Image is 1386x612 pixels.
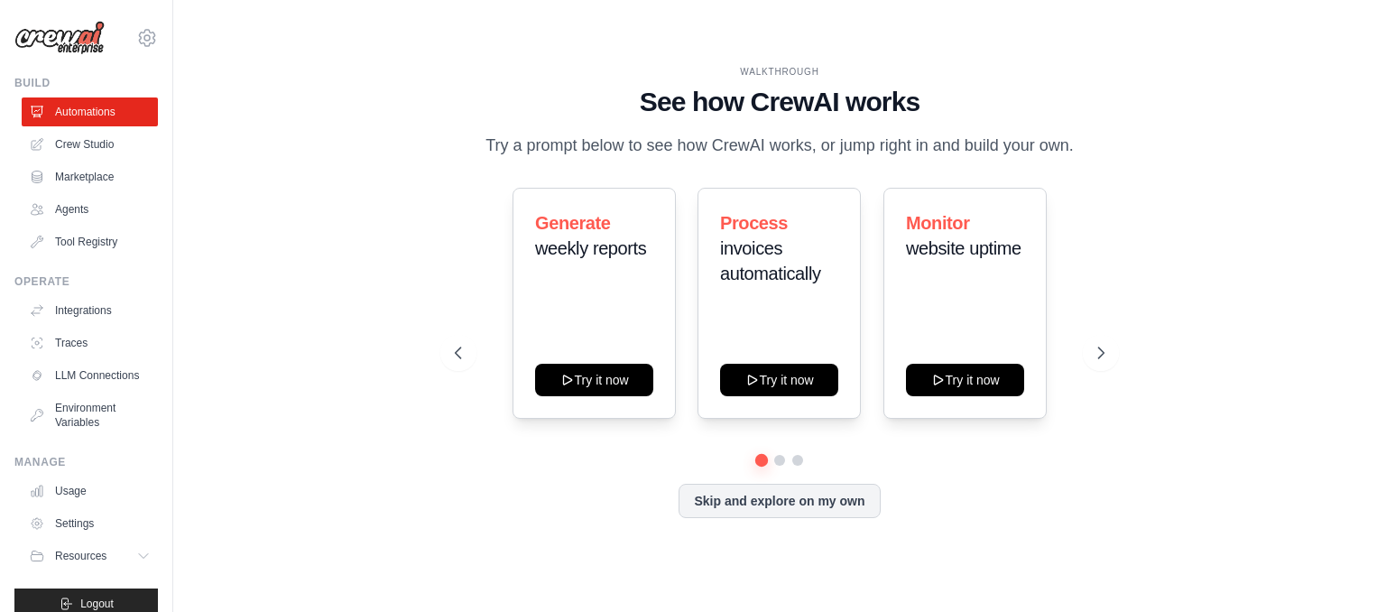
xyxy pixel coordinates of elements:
span: Process [720,213,788,233]
button: Try it now [906,364,1024,396]
span: Resources [55,549,106,563]
a: Environment Variables [22,394,158,437]
span: invoices automatically [720,238,821,283]
a: Crew Studio [22,130,158,159]
a: Tool Registry [22,227,158,256]
button: Try it now [535,364,653,396]
a: Integrations [22,296,158,325]
a: Marketplace [22,162,158,191]
a: Settings [22,509,158,538]
img: Logo [14,21,105,55]
a: Automations [22,97,158,126]
span: weekly reports [535,238,646,258]
button: Skip and explore on my own [679,484,880,518]
button: Try it now [720,364,838,396]
a: Usage [22,477,158,505]
a: Traces [22,329,158,357]
a: LLM Connections [22,361,158,390]
p: Try a prompt below to see how CrewAI works, or jump right in and build your own. [476,133,1083,159]
span: website uptime [906,238,1021,258]
h1: See how CrewAI works [455,86,1104,118]
div: Build [14,76,158,90]
span: Logout [80,597,114,611]
button: Resources [22,542,158,570]
a: Agents [22,195,158,224]
span: Generate [535,213,611,233]
div: WALKTHROUGH [455,65,1104,79]
div: Operate [14,274,158,289]
span: Monitor [906,213,970,233]
div: Manage [14,455,158,469]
